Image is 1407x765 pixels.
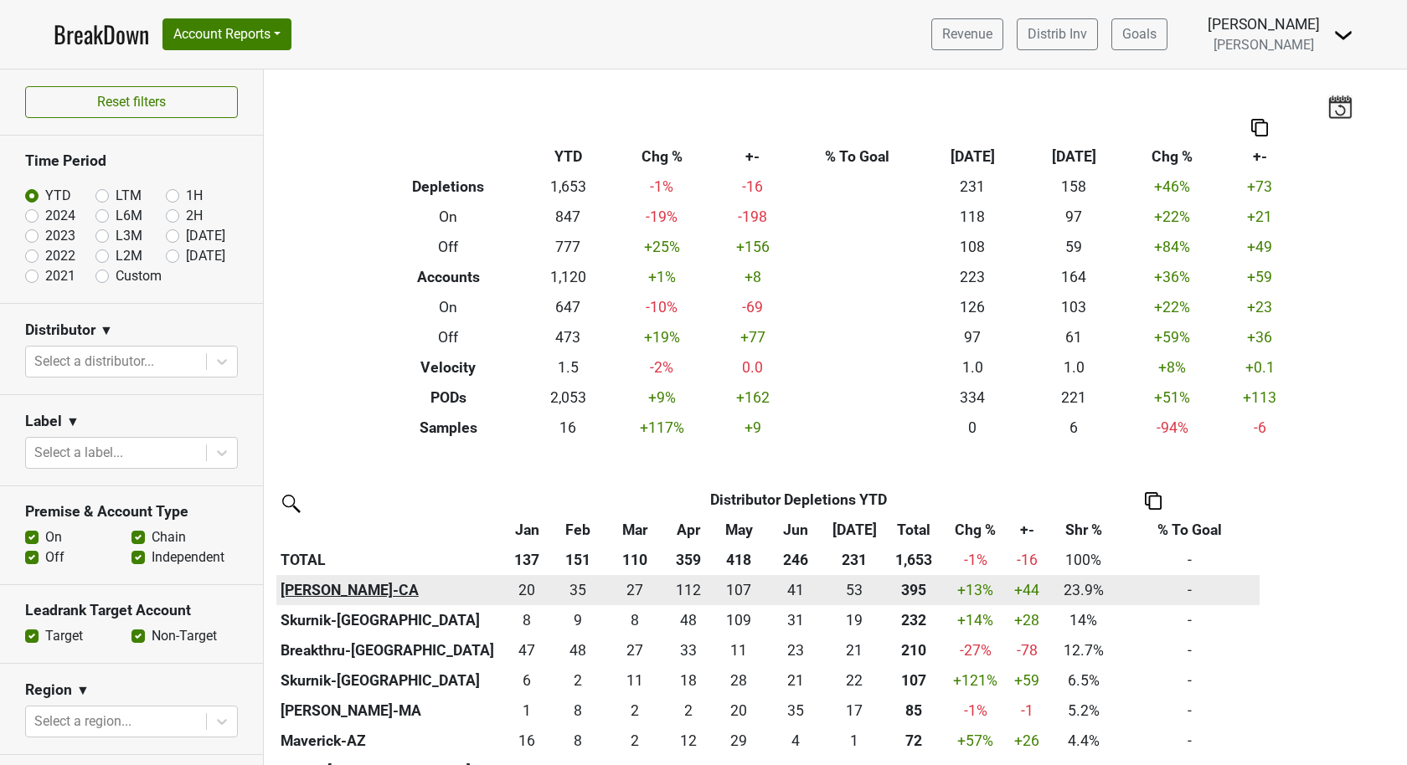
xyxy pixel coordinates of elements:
[550,605,604,635] td: 8.749
[1208,13,1320,35] div: [PERSON_NAME]
[713,292,793,322] td: -69
[116,246,142,266] label: L2M
[922,202,1023,232] td: 118
[162,18,291,50] button: Account Reports
[526,382,611,413] td: 2,053
[508,579,546,601] div: 20
[186,186,203,206] label: 1H
[45,527,62,547] label: On
[526,322,611,352] td: 473
[526,413,611,443] td: 16
[1120,575,1260,605] td: -
[605,696,665,726] td: 1.667
[713,232,793,262] td: +156
[76,680,90,701] span: ▼
[550,515,604,545] th: Feb: activate to sort column ascending
[1219,172,1300,202] td: +73
[1023,232,1125,262] td: 59
[887,609,941,631] div: 232
[45,226,75,246] label: 2023
[25,602,238,619] h3: Leadrank Target Account
[922,141,1023,172] th: [DATE]
[1120,545,1260,575] td: -
[717,670,762,691] div: 28
[276,489,303,516] img: filter
[508,730,546,752] div: 16
[826,515,883,545] th: Jul: activate to sort column ascending
[931,18,1003,50] a: Revenue
[830,639,879,661] div: 21
[826,635,883,665] td: 20.828
[944,665,1007,696] td: +121 %
[116,266,162,286] label: Custom
[717,730,762,752] div: 29
[1125,413,1219,443] td: -94 %
[550,575,604,605] td: 35.24
[944,575,1007,605] td: +13 %
[152,626,217,646] label: Non-Target
[944,515,1007,545] th: Chg %: activate to sort column ascending
[665,515,713,545] th: Apr: activate to sort column ascending
[713,413,793,443] td: +9
[717,639,762,661] div: 11
[770,670,822,691] div: 21
[609,579,662,601] div: 27
[717,700,762,721] div: 20
[45,246,75,266] label: 2022
[550,635,604,665] td: 47.749
[1011,609,1044,631] div: +28
[554,670,600,691] div: 2
[770,730,822,752] div: 4
[526,292,611,322] td: 647
[611,382,712,413] td: +9 %
[611,352,712,382] td: -2 %
[503,665,550,696] td: 5.667
[1125,292,1219,322] td: +22 %
[554,609,600,631] div: 9
[508,639,546,661] div: 47
[922,413,1023,443] td: 0
[1125,322,1219,352] td: +59 %
[826,665,883,696] td: 21.667
[922,232,1023,262] td: 108
[1048,605,1120,635] td: 14%
[1120,605,1260,635] td: -
[713,635,765,665] td: 11.333
[713,545,765,575] th: 418
[669,579,709,601] div: 112
[611,292,712,322] td: -10 %
[611,141,712,172] th: Chg %
[611,413,712,443] td: +117 %
[503,575,550,605] td: 20.25
[717,609,762,631] div: 109
[883,696,944,726] th: 85.167
[765,665,826,696] td: 20.583
[1048,545,1120,575] td: 100%
[826,605,883,635] td: 18.75
[1017,552,1038,568] span: -16
[1011,579,1044,601] div: +44
[605,515,665,545] th: Mar: activate to sort column ascending
[1219,141,1300,172] th: +-
[116,226,142,246] label: L3M
[1048,635,1120,665] td: 12.7%
[526,262,611,292] td: 1,120
[713,726,765,756] td: 29.083
[883,665,944,696] th: 107.165
[609,609,662,631] div: 8
[1125,172,1219,202] td: +46 %
[793,141,922,172] th: % To Goal
[605,545,665,575] th: 110
[152,527,186,547] label: Chain
[1120,515,1260,545] th: % To Goal: activate to sort column ascending
[605,635,665,665] td: 27.25
[1017,18,1098,50] a: Distrib Inv
[922,292,1023,322] td: 126
[605,726,665,756] td: 2.083
[713,382,793,413] td: +162
[887,700,941,721] div: 85
[1023,262,1125,292] td: 164
[611,322,712,352] td: +19 %
[883,635,944,665] th: 209.553
[830,670,879,691] div: 22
